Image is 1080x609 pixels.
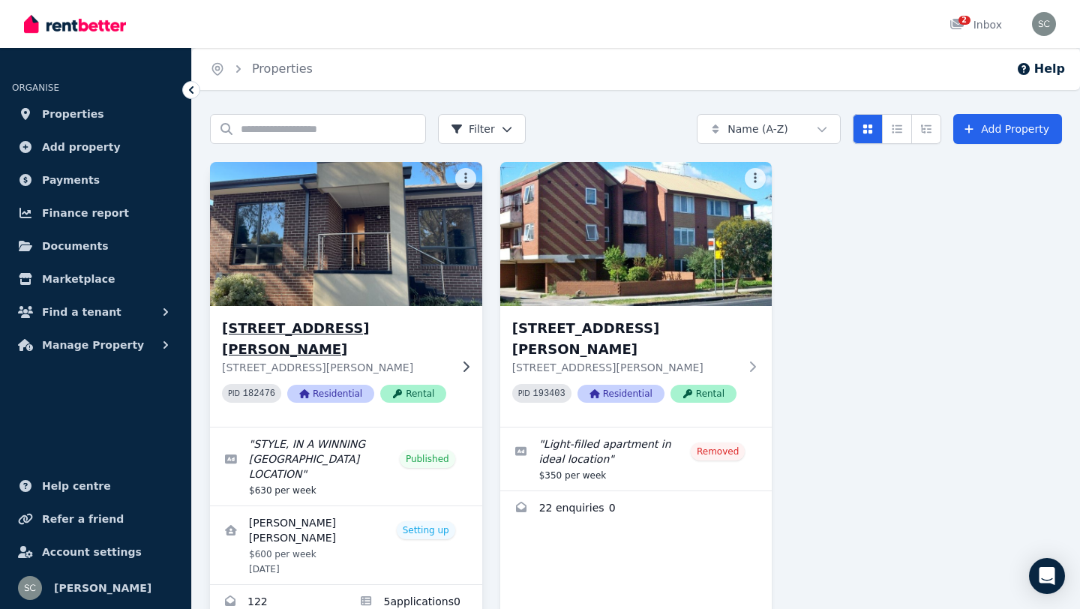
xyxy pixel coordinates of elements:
span: Manage Property [42,336,144,354]
span: Residential [287,385,374,403]
img: susan campbell [18,576,42,600]
span: ORGANISE [12,82,59,93]
a: Help centre [12,471,179,501]
div: Open Intercom Messenger [1029,558,1065,594]
a: View details for Santos Carlos Recinos [210,506,482,584]
small: PID [518,389,530,397]
a: Edit listing: Light-filled apartment in ideal location [500,427,772,490]
span: Marketplace [42,270,115,288]
a: Enquiries for 5/41-43 Harding St, Coburg [500,491,772,527]
button: Filter [438,114,526,144]
span: Refer a friend [42,510,124,528]
h3: [STREET_ADDRESS][PERSON_NAME] [222,318,449,360]
button: Help [1016,60,1065,78]
span: Finance report [42,204,129,222]
button: Card view [853,114,883,144]
a: Add property [12,132,179,162]
code: 182476 [243,388,275,399]
img: RentBetter [24,13,126,35]
img: 2/10 Cameron Rd, Croydon [203,158,489,310]
a: Add Property [953,114,1062,144]
span: 2 [958,16,970,25]
button: Compact list view [882,114,912,144]
h3: [STREET_ADDRESS][PERSON_NAME] [512,318,739,360]
span: Name (A-Z) [727,121,788,136]
span: Documents [42,237,109,255]
a: Refer a friend [12,504,179,534]
code: 193403 [533,388,565,399]
a: Account settings [12,537,179,567]
span: Find a tenant [42,303,121,321]
span: Add property [42,138,121,156]
a: Edit listing: STYLE, IN A WINNING CROYDON LOCATION [210,427,482,505]
span: Filter [451,121,495,136]
button: Expanded list view [911,114,941,144]
button: Find a tenant [12,297,179,327]
a: Finance report [12,198,179,228]
button: More options [745,168,766,189]
nav: Breadcrumb [192,48,331,90]
span: Rental [380,385,446,403]
p: [STREET_ADDRESS][PERSON_NAME] [222,360,449,375]
a: Marketplace [12,264,179,294]
a: Documents [12,231,179,261]
a: Properties [12,99,179,129]
span: Help centre [42,477,111,495]
span: Account settings [42,543,142,561]
a: Properties [252,61,313,76]
span: [PERSON_NAME] [54,579,151,597]
div: Inbox [949,17,1002,32]
img: 5/41-43 Harding St, Coburg [500,162,772,306]
span: Properties [42,105,104,123]
span: Residential [577,385,664,403]
small: PID [228,389,240,397]
button: More options [455,168,476,189]
a: 5/41-43 Harding St, Coburg[STREET_ADDRESS][PERSON_NAME][STREET_ADDRESS][PERSON_NAME]PID 193403Res... [500,162,772,427]
div: View options [853,114,941,144]
p: [STREET_ADDRESS][PERSON_NAME] [512,360,739,375]
img: susan campbell [1032,12,1056,36]
a: 2/10 Cameron Rd, Croydon[STREET_ADDRESS][PERSON_NAME][STREET_ADDRESS][PERSON_NAME]PID 182476Resid... [210,162,482,427]
span: Payments [42,171,100,189]
button: Name (A-Z) [697,114,841,144]
button: Manage Property [12,330,179,360]
a: Payments [12,165,179,195]
span: Rental [670,385,736,403]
